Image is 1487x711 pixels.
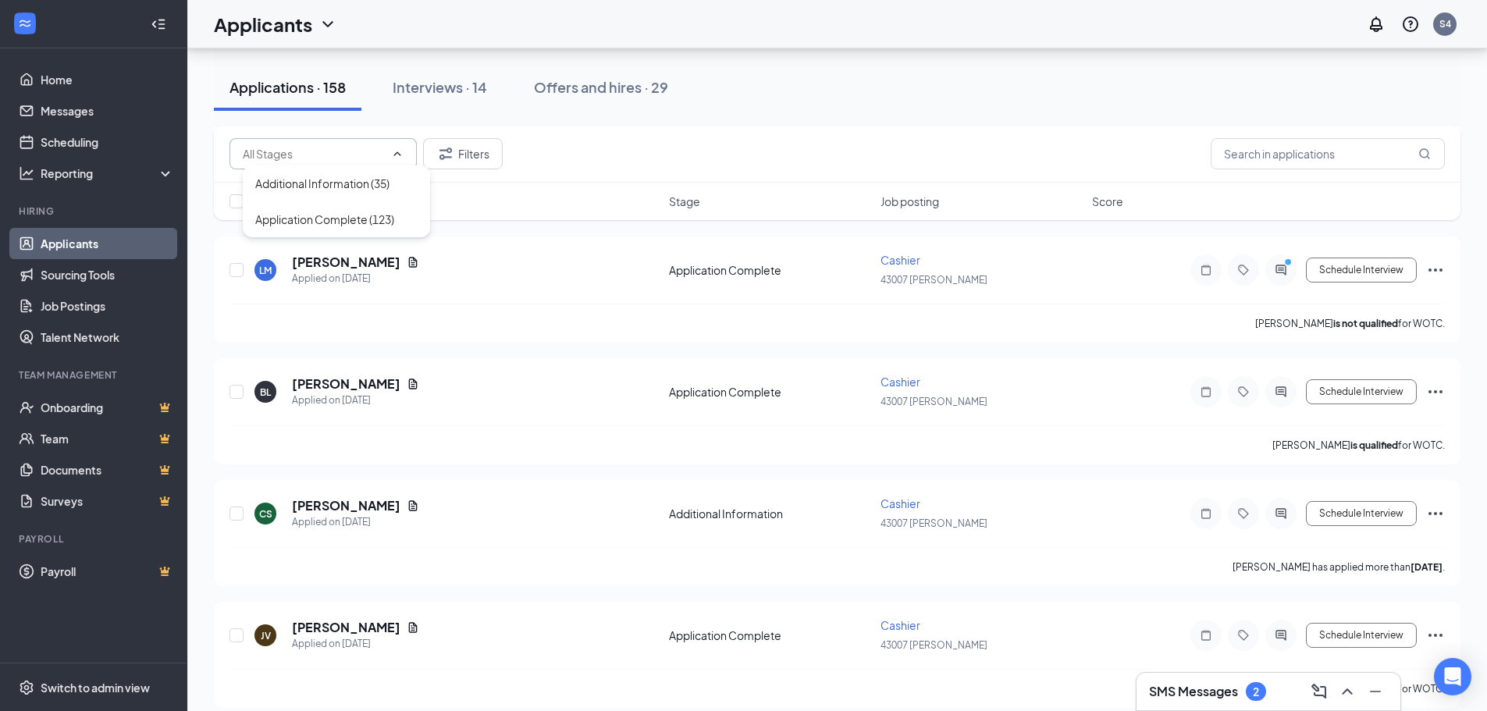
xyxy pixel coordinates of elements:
[261,629,271,642] div: JV
[41,485,174,517] a: SurveysCrown
[1306,623,1417,648] button: Schedule Interview
[41,322,174,353] a: Talent Network
[41,259,174,290] a: Sourcing Tools
[1197,264,1215,276] svg: Note
[1197,507,1215,520] svg: Note
[1307,679,1332,704] button: ComposeMessage
[255,211,394,228] div: Application Complete (123)
[1306,258,1417,283] button: Schedule Interview
[1272,439,1445,452] p: [PERSON_NAME] for WOTC.
[1197,629,1215,642] svg: Note
[1418,148,1431,160] svg: MagnifyingGlass
[41,165,175,181] div: Reporting
[17,16,33,31] svg: WorkstreamLogo
[1234,629,1253,642] svg: Tag
[391,148,404,160] svg: ChevronUp
[1233,560,1445,574] p: [PERSON_NAME] has applied more than .
[255,175,390,192] div: Additional Information (35)
[1272,386,1290,398] svg: ActiveChat
[41,64,174,95] a: Home
[407,499,419,512] svg: Document
[1401,15,1420,34] svg: QuestionInfo
[292,514,419,530] div: Applied on [DATE]
[534,77,668,97] div: Offers and hires · 29
[229,77,346,97] div: Applications · 158
[1272,629,1290,642] svg: ActiveChat
[1211,138,1445,169] input: Search in applications
[1234,264,1253,276] svg: Tag
[1439,17,1451,30] div: S4
[41,126,174,158] a: Scheduling
[214,11,312,37] h1: Applicants
[393,77,487,97] div: Interviews · 14
[880,496,920,510] span: Cashier
[407,256,419,268] svg: Document
[1363,679,1388,704] button: Minimize
[669,384,871,400] div: Application Complete
[880,253,920,267] span: Cashier
[1338,682,1357,701] svg: ChevronUp
[292,254,400,271] h5: [PERSON_NAME]
[669,506,871,521] div: Additional Information
[880,194,939,209] span: Job posting
[880,274,987,286] span: 43007 [PERSON_NAME]
[243,145,385,162] input: All Stages
[292,393,419,408] div: Applied on [DATE]
[1255,317,1445,330] p: [PERSON_NAME] for WOTC.
[1366,682,1385,701] svg: Minimize
[669,262,871,278] div: Application Complete
[1281,258,1300,270] svg: PrimaryDot
[880,517,987,529] span: 43007 [PERSON_NAME]
[1092,194,1123,209] span: Score
[259,507,272,521] div: CS
[1310,682,1329,701] svg: ComposeMessage
[1335,679,1360,704] button: ChevronUp
[1426,261,1445,279] svg: Ellipses
[669,627,871,643] div: Application Complete
[19,165,34,181] svg: Analysis
[41,95,174,126] a: Messages
[292,271,419,286] div: Applied on [DATE]
[1426,504,1445,523] svg: Ellipses
[1367,15,1386,34] svg: Notifications
[19,680,34,695] svg: Settings
[41,423,174,454] a: TeamCrown
[41,556,174,587] a: PayrollCrown
[292,497,400,514] h5: [PERSON_NAME]
[1272,264,1290,276] svg: ActiveChat
[880,396,987,407] span: 43007 [PERSON_NAME]
[41,290,174,322] a: Job Postings
[1306,379,1417,404] button: Schedule Interview
[19,532,171,546] div: Payroll
[41,228,174,259] a: Applicants
[1434,658,1471,695] div: Open Intercom Messenger
[260,386,271,399] div: BL
[407,378,419,390] svg: Document
[1411,561,1443,573] b: [DATE]
[1426,382,1445,401] svg: Ellipses
[19,204,171,218] div: Hiring
[41,392,174,423] a: OnboardingCrown
[880,618,920,632] span: Cashier
[436,144,455,163] svg: Filter
[1234,507,1253,520] svg: Tag
[407,621,419,634] svg: Document
[1272,507,1290,520] svg: ActiveChat
[41,680,150,695] div: Switch to admin view
[19,368,171,382] div: Team Management
[880,639,987,651] span: 43007 [PERSON_NAME]
[318,15,337,34] svg: ChevronDown
[1149,683,1238,700] h3: SMS Messages
[1426,626,1445,645] svg: Ellipses
[1333,318,1398,329] b: is not qualified
[1253,685,1259,699] div: 2
[1234,386,1253,398] svg: Tag
[880,375,920,389] span: Cashier
[1306,501,1417,526] button: Schedule Interview
[259,264,272,277] div: LM
[1350,439,1398,451] b: is qualified
[1197,386,1215,398] svg: Note
[151,16,166,32] svg: Collapse
[292,375,400,393] h5: [PERSON_NAME]
[423,138,503,169] button: Filter Filters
